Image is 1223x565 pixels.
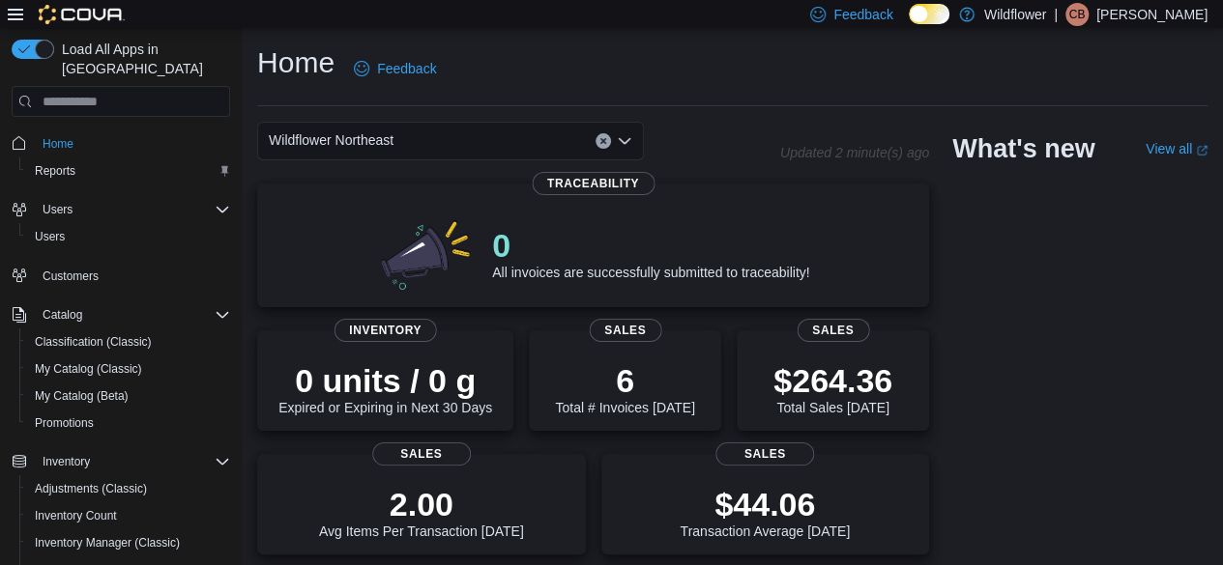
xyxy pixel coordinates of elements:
button: Inventory Count [19,502,238,529]
span: Customers [35,264,230,288]
button: Catalog [4,301,238,328]
svg: External link [1196,145,1208,156]
span: Sales [589,319,661,342]
p: $44.06 [680,485,850,523]
span: Load All Apps in [GEOGRAPHIC_DATA] [54,40,230,78]
p: 0 [492,226,809,265]
p: Updated 2 minute(s) ago [780,145,929,160]
a: Inventory Count [27,504,125,527]
a: Users [27,225,73,248]
a: Adjustments (Classic) [27,477,155,500]
button: Open list of options [617,133,632,149]
button: Classification (Classic) [19,328,238,355]
span: My Catalog (Classic) [27,357,230,381]
div: Total # Invoices [DATE] [555,361,694,415]
a: My Catalog (Classic) [27,357,150,381]
p: Wildflower [984,3,1047,26]
span: Customers [43,268,99,284]
span: Inventory [43,454,90,469]
img: 0 [376,214,477,292]
span: Users [35,198,230,221]
span: Adjustments (Classic) [35,481,147,496]
span: Promotions [35,415,94,431]
p: 0 units / 0 g [278,361,492,400]
div: Avg Items Per Transaction [DATE] [319,485,524,539]
button: My Catalog (Classic) [19,355,238,382]
a: Reports [27,159,83,183]
button: Users [4,196,238,223]
input: Dark Mode [909,4,949,24]
div: Crystale Bernander [1065,3,1089,26]
span: Traceability [532,172,655,195]
span: Reports [35,163,75,179]
a: View allExternal link [1146,141,1208,156]
div: Total Sales [DATE] [773,361,892,415]
span: Wildflower Northeast [269,128,393,152]
a: My Catalog (Beta) [27,384,136,408]
span: Inventory Count [27,504,230,527]
button: Inventory [4,448,238,475]
span: Sales [715,442,814,466]
span: Inventory [35,450,230,473]
button: My Catalog (Beta) [19,382,238,410]
span: Users [27,225,230,248]
button: Users [35,198,80,221]
span: Classification (Classic) [27,330,230,353]
span: Sales [372,442,471,466]
span: Catalog [35,303,230,326]
span: Feedback [833,5,892,24]
span: My Catalog (Classic) [35,361,142,377]
span: Promotions [27,411,230,435]
button: Customers [4,262,238,290]
div: All invoices are successfully submitted to traceability! [492,226,809,280]
div: Transaction Average [DATE] [680,485,850,539]
button: Inventory [35,450,98,473]
button: Adjustments (Classic) [19,475,238,502]
button: Inventory Manager (Classic) [19,529,238,556]
span: Users [35,229,65,244]
p: 2.00 [319,485,524,523]
span: Home [43,136,73,152]
p: 6 [555,361,694,400]
span: Dark Mode [909,24,910,25]
span: Adjustments (Classic) [27,477,230,500]
a: Customers [35,265,106,288]
a: Home [35,132,81,155]
button: Promotions [19,410,238,437]
span: Catalog [43,307,82,323]
span: Classification (Classic) [35,334,152,350]
img: Cova [39,5,125,24]
div: Expired or Expiring in Next 30 Days [278,361,492,415]
button: Catalog [35,303,90,326]
p: | [1054,3,1058,26]
button: Home [4,128,238,156]
span: Sales [797,319,869,342]
span: Reports [27,159,230,183]
a: Classification (Classic) [27,330,160,353]
span: Inventory Manager (Classic) [35,535,180,551]
button: Clear input [596,133,611,149]
a: Promotions [27,411,102,435]
p: $264.36 [773,361,892,400]
h1: Home [257,43,335,82]
span: CB [1069,3,1086,26]
span: Inventory [334,319,437,342]
span: Inventory Manager (Classic) [27,531,230,554]
a: Feedback [346,49,444,88]
a: Inventory Manager (Classic) [27,531,188,554]
button: Reports [19,157,238,184]
button: Users [19,223,238,250]
span: Inventory Count [35,508,117,523]
span: My Catalog (Beta) [35,388,129,404]
p: [PERSON_NAME] [1096,3,1208,26]
span: Feedback [377,59,436,78]
span: My Catalog (Beta) [27,384,230,408]
span: Users [43,202,73,217]
h2: What's new [952,133,1094,164]
span: Home [35,130,230,155]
